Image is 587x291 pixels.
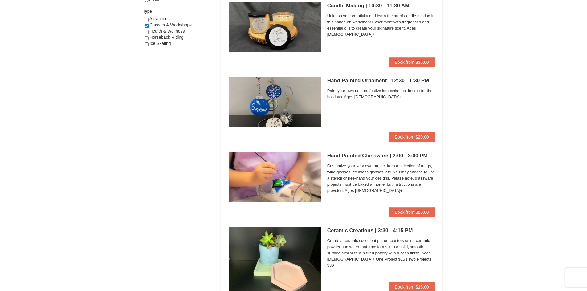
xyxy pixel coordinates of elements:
[327,153,435,159] h5: Hand Painted Glassware | 2:00 - 3:00 PM
[327,228,435,234] h5: Ceramic Creations | 3:30 - 4:15 PM
[416,135,429,139] strong: $20.00
[395,285,414,289] span: Book from
[327,78,435,84] h5: Hand Painted Ornament | 12:30 - 1:30 PM
[389,57,435,67] button: Book from $35.00
[416,285,429,289] strong: $15.00
[327,238,435,269] span: Create a ceramic succulent pot or coasters using ceramic powder and water that transforms into a ...
[149,41,171,46] span: Ice Skating
[149,29,185,34] span: Health & Wellness
[389,207,435,217] button: Book from $20.00
[395,210,414,215] span: Book from
[229,2,321,52] img: 6619869-1669-1b4853a0.jpg
[389,132,435,142] button: Book from $20.00
[327,88,435,100] span: Paint your own unique, festive keepsake just in time for the holidays. Ages [DEMOGRAPHIC_DATA]+
[327,163,435,194] span: Customize your very own project from a selection of mugs, wine glasses, stemless glasses, etc. Yo...
[395,135,414,139] span: Book from
[416,60,429,65] strong: $35.00
[149,16,170,21] span: Attractions
[395,60,414,65] span: Book from
[149,22,192,27] span: Classes & Workshops
[229,152,321,202] img: 6619869-1088-d49a29a5.jpg
[149,35,184,40] span: Horseback Riding
[327,3,435,9] h5: Candle Making | 10:30 - 11:30 AM
[143,9,152,14] strong: Type
[327,13,435,38] span: Unleash your creativity and learn the art of candle making in this hands-on workshop! Experiment ...
[229,77,321,127] img: 6619869-1315-d249998d.jpg
[416,210,429,215] strong: $20.00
